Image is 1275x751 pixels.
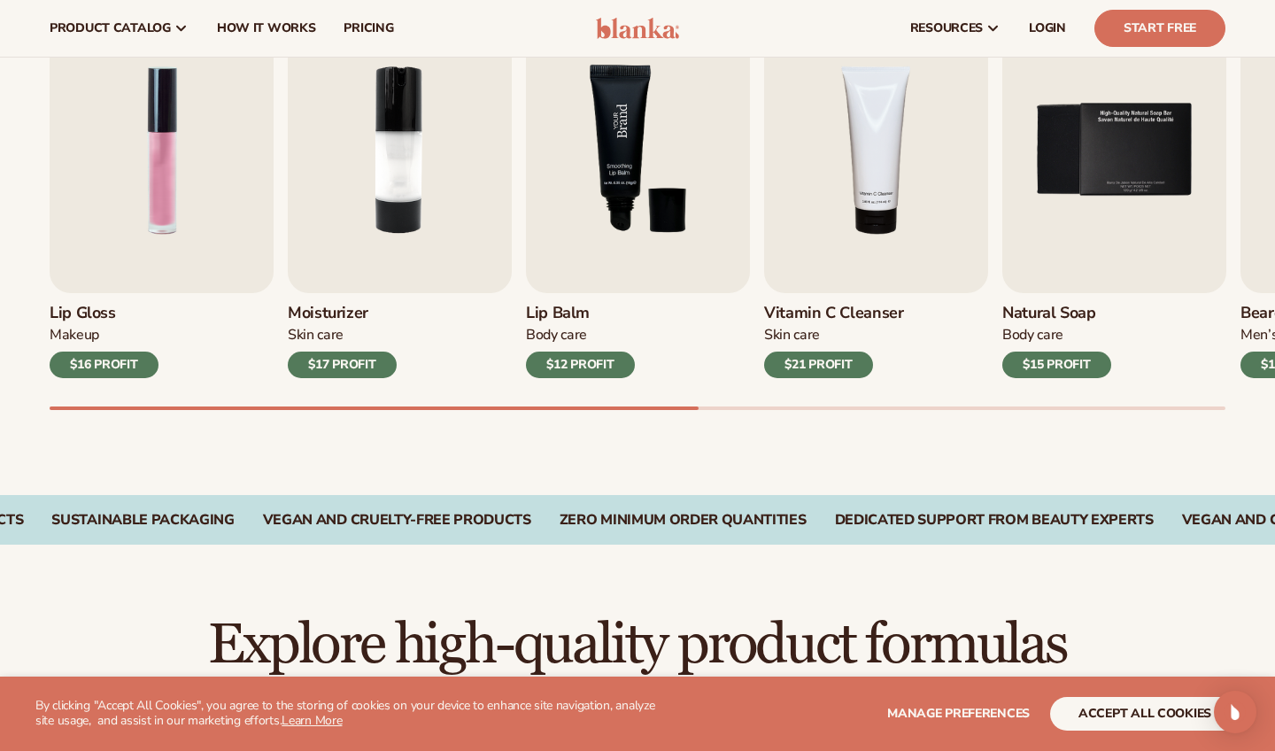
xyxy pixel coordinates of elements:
h2: Explore high-quality product formulas [50,616,1225,675]
div: $17 PROFIT [288,352,397,378]
div: $12 PROFIT [526,352,635,378]
a: 5 / 9 [1002,7,1226,378]
span: resources [910,21,983,35]
a: 4 / 9 [764,7,988,378]
div: ZERO MINIMUM ORDER QUANTITIES [560,512,807,529]
img: logo [596,18,680,39]
a: 1 / 9 [50,7,274,378]
span: Manage preferences [887,705,1030,722]
div: $21 PROFIT [764,352,873,378]
h3: Lip Gloss [50,304,158,323]
img: Shopify Image 4 [526,7,750,293]
div: Makeup [50,326,158,345]
h3: Moisturizer [288,304,397,323]
span: LOGIN [1029,21,1066,35]
div: DEDICATED SUPPORT FROM BEAUTY EXPERTS [835,512,1154,529]
h3: Natural Soap [1002,304,1111,323]
a: 2 / 9 [288,7,512,378]
div: Body Care [526,326,635,345]
div: $15 PROFIT [1002,352,1111,378]
h3: Vitamin C Cleanser [764,304,904,323]
div: Skin Care [764,326,904,345]
span: product catalog [50,21,171,35]
a: Learn More [282,712,342,729]
div: Open Intercom Messenger [1214,691,1256,733]
button: Manage preferences [887,697,1030,731]
a: Start Free [1094,10,1225,47]
div: Body Care [1002,326,1111,345]
button: accept all cookies [1050,697,1240,731]
span: How It Works [217,21,316,35]
p: By clicking "Accept All Cookies", you agree to the storing of cookies on your device to enhance s... [35,699,666,729]
div: Skin Care [288,326,397,345]
div: SUSTAINABLE PACKAGING [51,512,234,529]
div: $16 PROFIT [50,352,158,378]
a: 3 / 9 [526,7,750,378]
h3: Lip Balm [526,304,635,323]
div: VEGAN AND CRUELTY-FREE PRODUCTS [263,512,531,529]
span: pricing [344,21,393,35]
